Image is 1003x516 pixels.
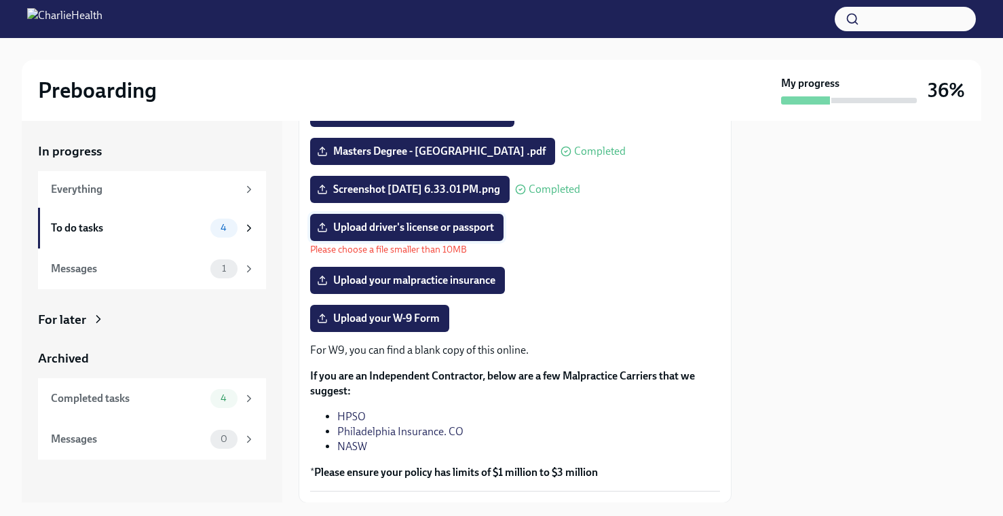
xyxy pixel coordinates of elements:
[212,393,235,403] span: 4
[781,76,839,91] strong: My progress
[310,214,504,241] label: Upload driver's license or passport
[212,434,235,444] span: 0
[38,143,266,160] a: In progress
[38,419,266,460] a: Messages0
[214,263,234,274] span: 1
[27,8,102,30] img: CharlieHealth
[51,261,205,276] div: Messages
[310,138,555,165] label: Masters Degree - [GEOGRAPHIC_DATA] .pdf
[320,221,494,234] span: Upload driver's license or passport
[320,145,546,158] span: Masters Degree - [GEOGRAPHIC_DATA] .pdf
[212,223,235,233] span: 4
[38,248,266,289] a: Messages1
[337,440,367,453] a: NASW
[314,466,598,479] strong: Please ensure your policy has limits of $1 million to $3 million
[310,305,449,332] label: Upload your W-9 Form
[574,146,626,157] span: Completed
[320,183,500,196] span: Screenshot [DATE] 6.33.01 PM.png
[310,176,510,203] label: Screenshot [DATE] 6.33.01 PM.png
[529,184,580,195] span: Completed
[310,243,504,256] p: Please choose a file smaller than 10MB
[310,267,505,294] label: Upload your malpractice insurance
[38,311,266,329] a: For later
[310,369,695,397] strong: If you are an Independent Contractor, below are a few Malpractice Carriers that we suggest:
[38,378,266,419] a: Completed tasks4
[320,274,495,287] span: Upload your malpractice insurance
[310,343,720,358] p: For W9, you can find a blank copy of this online.
[51,221,205,236] div: To do tasks
[51,182,238,197] div: Everything
[51,391,205,406] div: Completed tasks
[51,432,205,447] div: Messages
[38,350,266,367] a: Archived
[320,312,440,325] span: Upload your W-9 Form
[38,208,266,248] a: To do tasks4
[337,410,366,423] a: HPSO
[337,425,463,438] a: Philadelphia Insurance. CO
[928,78,965,103] h3: 36%
[38,77,157,104] h2: Preboarding
[38,171,266,208] a: Everything
[38,311,86,329] div: For later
